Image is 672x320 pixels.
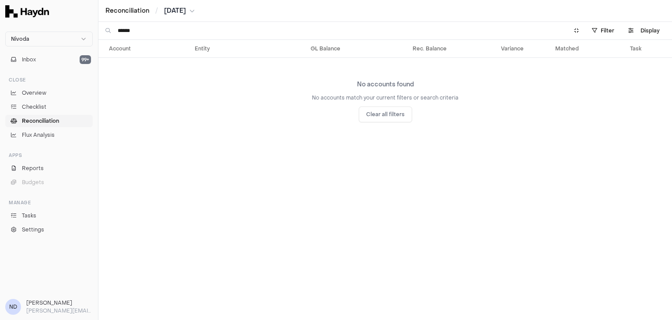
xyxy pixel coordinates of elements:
[5,299,21,315] span: ND
[587,24,619,38] button: Filter
[5,148,93,162] div: Apps
[22,226,44,234] span: Settings
[450,40,527,57] th: Variance
[105,7,149,15] a: Reconciliation
[5,32,93,46] button: Nivoda
[22,103,46,111] span: Checklist
[5,87,93,99] a: Overview
[359,107,412,122] button: Clear all filters
[249,40,344,57] th: GL Balance
[22,131,55,139] span: Flux Analysis
[5,53,93,66] button: Inbox99+
[344,40,450,57] th: Rec. Balance
[527,40,606,57] th: Matched
[623,24,665,38] button: Display
[154,6,160,15] span: /
[26,307,93,315] p: [PERSON_NAME][EMAIL_ADDRESS][DOMAIN_NAME]
[191,40,249,57] th: Entity
[98,40,191,57] th: Account
[164,7,186,15] span: [DATE]
[312,94,458,101] div: No accounts match your current filters or search criteria
[601,27,614,34] span: Filter
[11,36,29,43] span: Nivoda
[22,178,44,186] span: Budgets
[5,5,49,18] img: Haydn Logo
[22,56,36,64] span: Inbox
[5,73,93,87] div: Close
[5,196,93,210] div: Manage
[26,299,93,307] h3: [PERSON_NAME]
[164,7,195,15] button: [DATE]
[5,115,93,127] a: Reconciliation
[22,117,59,125] span: Reconciliation
[22,89,46,97] span: Overview
[22,164,44,172] span: Reports
[5,101,93,113] a: Checklist
[5,210,93,222] a: Tasks
[5,129,93,141] a: Flux Analysis
[357,80,414,89] div: No accounts found
[22,212,36,220] span: Tasks
[5,224,93,236] a: Settings
[105,7,195,15] nav: breadcrumb
[606,40,672,57] th: Task
[5,176,93,188] button: Budgets
[5,162,93,174] a: Reports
